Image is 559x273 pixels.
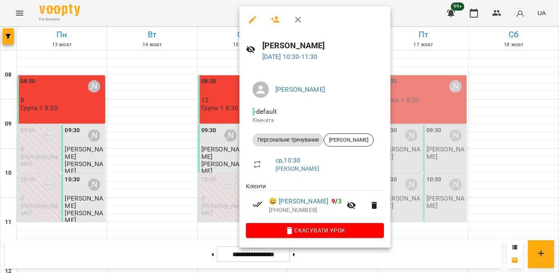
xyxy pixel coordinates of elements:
[331,197,335,205] span: 9
[252,226,377,235] span: Скасувати Урок
[262,39,384,52] h6: [PERSON_NAME]
[246,223,384,238] button: Скасувати Урок
[252,108,278,115] span: - default
[275,86,325,93] a: [PERSON_NAME]
[252,136,324,144] span: Персональне тренування
[275,156,300,164] a: ср , 10:30
[269,206,342,214] p: [PHONE_NUMBER]
[275,165,319,172] a: [PERSON_NAME]
[252,199,262,209] svg: Візит сплачено
[262,53,318,61] a: [DATE] 10:30-11:30
[338,197,342,205] span: 3
[324,136,373,144] span: [PERSON_NAME]
[331,197,341,205] b: /
[324,133,374,147] div: [PERSON_NAME]
[246,182,384,223] ul: Клієнти
[252,116,377,124] p: Кімната
[269,196,328,206] a: 😀 [PERSON_NAME]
